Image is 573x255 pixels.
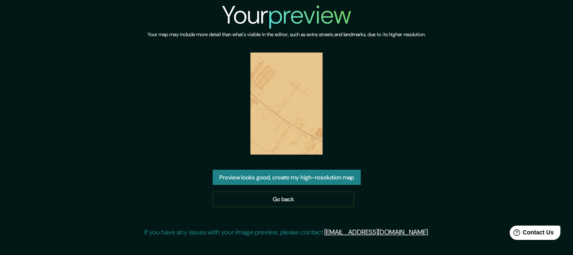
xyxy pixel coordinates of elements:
[144,227,429,237] p: If you have any issues with your image preview, please contact .
[324,228,428,237] a: [EMAIL_ADDRESS][DOMAIN_NAME]
[250,53,323,155] img: created-map-preview
[148,30,425,39] h6: Your map may include more detail than what's visible in the editor, such as extra streets and lan...
[213,192,354,207] a: Go back
[498,222,564,246] iframe: Help widget launcher
[213,170,361,185] button: Preview looks good, create my high-resolution map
